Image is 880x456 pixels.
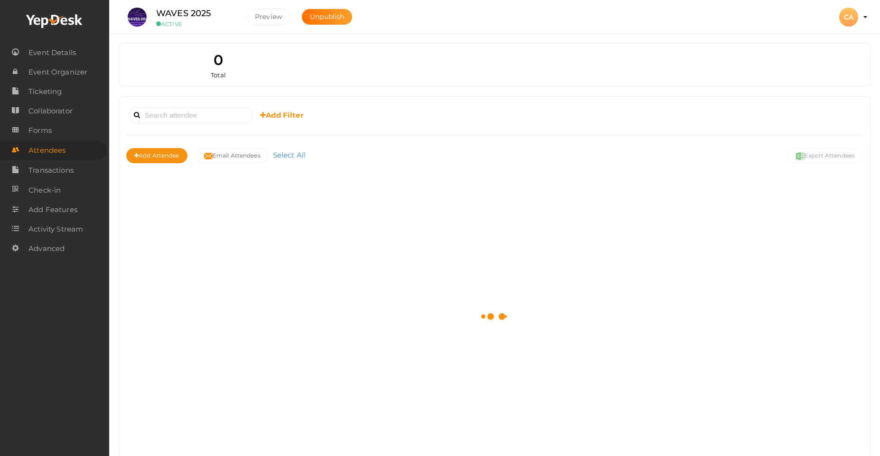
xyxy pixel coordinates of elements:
input: Search attendee [129,107,253,123]
span: Advanced [28,239,65,258]
button: Export Attendees [788,148,863,163]
span: Unpublish [310,12,344,21]
span: Activity Stream [28,220,83,239]
div: CA [839,8,858,27]
img: mail-filled.svg [204,152,213,160]
img: excel.svg [796,152,805,160]
span: Transactions [28,161,74,180]
span: Event Details [28,43,76,62]
img: S4WQAGVX_small.jpeg [128,8,147,27]
span: Collaborator [28,102,73,121]
button: CA [836,7,861,27]
button: Email Attendees [196,148,269,163]
span: Add Features [28,200,77,219]
span: Total [211,71,226,79]
span: 0 [214,51,223,69]
button: Add Attendee [126,148,187,163]
label: WAVES 2025 [156,7,211,20]
span: Ticketing [28,82,62,101]
a: Select All [271,150,308,159]
span: Check-in [28,181,61,200]
small: ACTIVE [156,20,232,28]
b: Add Filter [260,111,303,120]
span: Event Organizer [28,63,87,82]
span: Forms [28,121,52,140]
profile-pic: CA [839,13,858,21]
button: Unpublish [302,9,352,25]
span: Attendees [28,141,66,160]
img: loading.svg [478,300,511,333]
button: Preview [246,9,290,25]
